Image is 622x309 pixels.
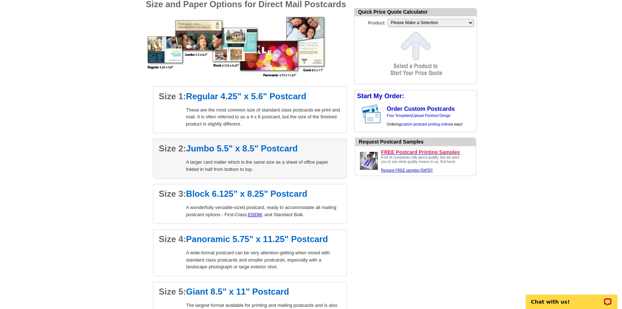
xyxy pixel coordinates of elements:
[387,106,455,112] a: Order Custom Postcards
[159,144,186,153] span: Size 2:
[401,122,450,126] a: custom postcard printing online
[381,168,433,172] a: Request FREE samples [DATE]!
[159,144,341,153] h2: Jumbo 5.5" x 8.5" Postcard
[360,102,386,126] img: post card showing stamp and address area
[381,155,464,173] div: A lot of companies talk about quality, but we want you to see what quality means to us, first hand.
[159,190,341,198] h2: Block 6.125" x 8.25" Postcard
[521,286,622,309] iframe: LiveChat chat widget
[381,149,473,155] a: FREE Postcard Printing Samples
[159,287,186,296] span: Size 5:
[412,114,450,118] a: Upload Finished Design
[354,18,387,26] label: Product:
[159,234,186,244] span: Size 4:
[354,90,477,102] div: Start My Order:
[159,189,186,199] span: Size 3:
[387,114,463,126] span: | Ordering is easy!
[354,102,360,126] img: background image for postcard
[159,92,341,101] h2: Regular 4.25" x 5.6" Postcard
[359,138,476,146] div: Request Postcard Samples
[186,159,341,173] div: A larger card mailer which is the same size as a sheet of office paper folded in half from bottom...
[159,91,186,101] span: Size 1:
[358,150,380,172] img: Upload a design ready to be printed
[146,14,325,79] img: marketing postcards
[186,204,341,218] div: A wonderfully versatile-sized postcard, ready to accommodate all mailing postcard options - First...
[387,114,412,118] a: Free Templates
[159,235,341,244] h2: Panoramic 5.75" x 11.25" Postcard
[354,8,477,16] div: Quick Price Quote Calculator
[248,212,262,217] a: EDDM
[186,106,341,128] div: These are the most common size of standard class postcards we print and mail. It is often referre...
[159,287,341,296] h2: Giant 8.5" x 11" Postcard
[186,249,341,271] div: A wide-format postcard can be very attention-getting when mixed with standard class postcards and...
